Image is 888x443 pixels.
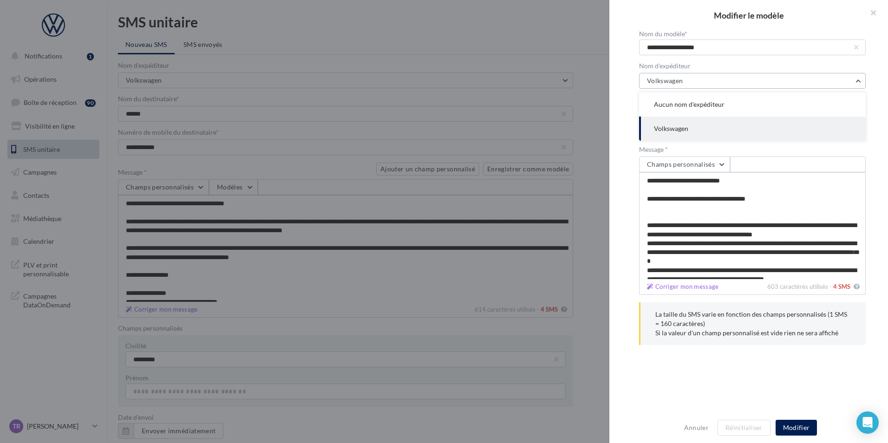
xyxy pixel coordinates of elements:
span: Volkswagen [647,77,683,85]
button: Annuler [680,422,712,433]
button: Aucun nom d'expéditeur [639,92,866,117]
p: La taille du SMS varie en fonction des champs personnalisés (1 SMS = 160 caractères) Si la valeur... [655,310,851,338]
button: 603 caractères utilisés - 4 SMS [643,281,723,293]
button: Corriger mon message 603 caractères utilisés - 4 SMS [852,281,862,293]
button: Réinitialiser [718,420,770,436]
h2: Modifier le modèle [624,11,873,20]
label: Nom d'expéditeur [639,63,866,69]
button: Volkswagen [639,117,866,141]
button: Volkswagen [639,73,866,89]
button: Modifier [776,420,817,436]
span: Volkswagen [654,124,688,132]
div: Open Intercom Messenger [856,411,879,434]
button: Champs personnalisés [639,156,730,172]
div: Nom du modèle [639,31,866,37]
span: Aucun nom d'expéditeur [654,100,725,108]
label: Message * [639,146,862,153]
span: 603 caractères utilisés - [767,283,832,290]
span: 4 SMS [833,283,850,290]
